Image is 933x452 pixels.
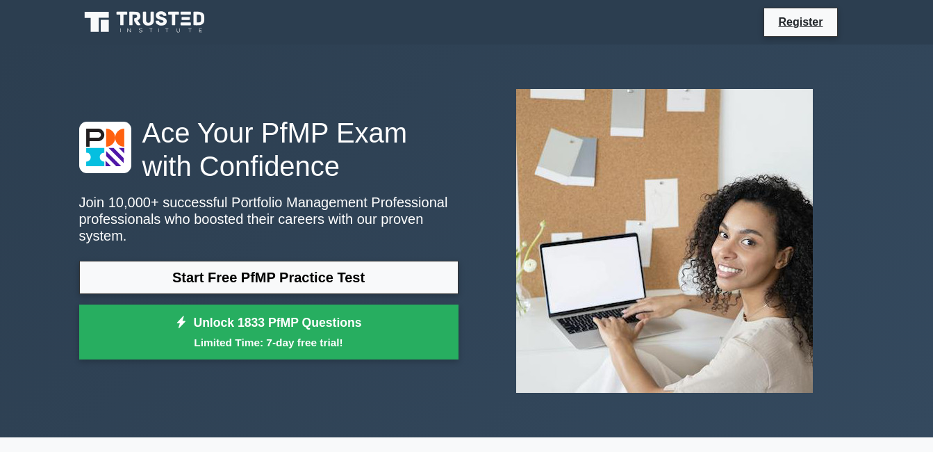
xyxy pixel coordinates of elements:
h1: Ace Your PfMP Exam with Confidence [79,116,459,183]
small: Limited Time: 7-day free trial! [97,334,441,350]
a: Start Free PfMP Practice Test [79,261,459,294]
a: Unlock 1833 PfMP QuestionsLimited Time: 7-day free trial! [79,305,459,360]
p: Join 10,000+ successful Portfolio Management Professional professionals who boosted their careers... [79,194,459,244]
a: Register [770,13,831,31]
